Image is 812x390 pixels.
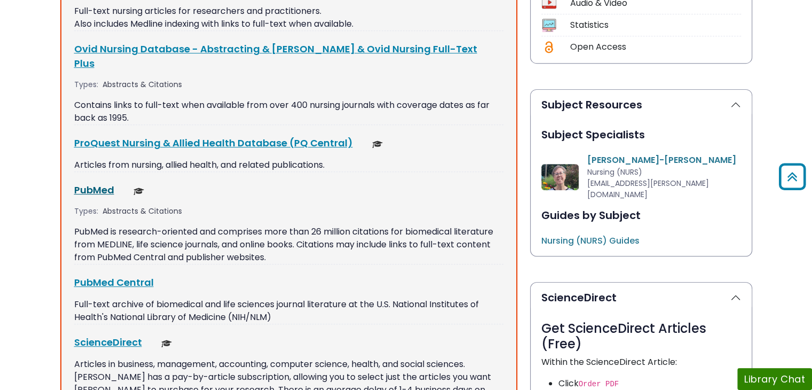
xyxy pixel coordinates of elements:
img: Scholarly or Peer Reviewed [133,186,144,197]
a: PubMed Central [74,276,154,289]
a: Ovid Nursing Database - Abstracting & [PERSON_NAME] & Ovid Nursing Full-Text Plus [74,42,477,70]
button: ScienceDirect [531,283,752,313]
div: Open Access [570,41,741,53]
a: ScienceDirect [74,336,142,349]
div: Abstracts & Citations [103,79,184,90]
h2: Guides by Subject [541,209,741,222]
img: Diane Manko-Cliff [541,164,579,190]
img: Scholarly or Peer Reviewed [372,139,383,150]
p: Articles from nursing, allied health, and related publications. [74,159,503,171]
span: Types: [74,206,98,217]
span: Types: [74,79,98,90]
img: Icon Open Access [542,40,556,54]
span: [EMAIL_ADDRESS][PERSON_NAME][DOMAIN_NAME] [587,178,709,200]
h2: Subject Specialists [541,128,741,141]
p: Within the ScienceDirect Article: [541,356,741,369]
img: Icon Statistics [542,18,556,33]
button: Subject Resources [531,90,752,120]
a: [PERSON_NAME]-[PERSON_NAME] [587,154,736,166]
p: Full-text nursing articles for researchers and practitioners. [74,5,503,18]
a: ProQuest Nursing & Allied Health Database (PQ Central) [74,136,353,150]
p: PubMed is research-oriented and comprises more than 26 million citations for biomedical literatur... [74,225,503,264]
p: Contains links to full-text when available from over 400 nursing journals with coverage dates as ... [74,99,503,124]
a: Nursing (NURS) Guides [541,235,640,247]
p: Articles in business, management, accounting, computer science, health, and social sciences. [74,358,503,371]
button: Library Chat [737,368,812,390]
a: PubMed [74,183,114,197]
span: Nursing (NURS) [587,167,642,177]
p: Full-text archive of biomedical and life sciences journal literature at the U.S. National Institu... [74,298,503,324]
div: Statistics [570,19,741,32]
a: Back to Top [775,168,809,186]
li: Click [558,377,741,390]
code: Order PDF [579,380,619,388]
img: Scholarly or Peer Reviewed [161,338,172,349]
p: Also includes Medline indexing with links to full-text when available. [74,18,503,30]
h3: Get ScienceDirect Articles (Free) [541,321,741,352]
div: Abstracts & Citations [103,206,184,217]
